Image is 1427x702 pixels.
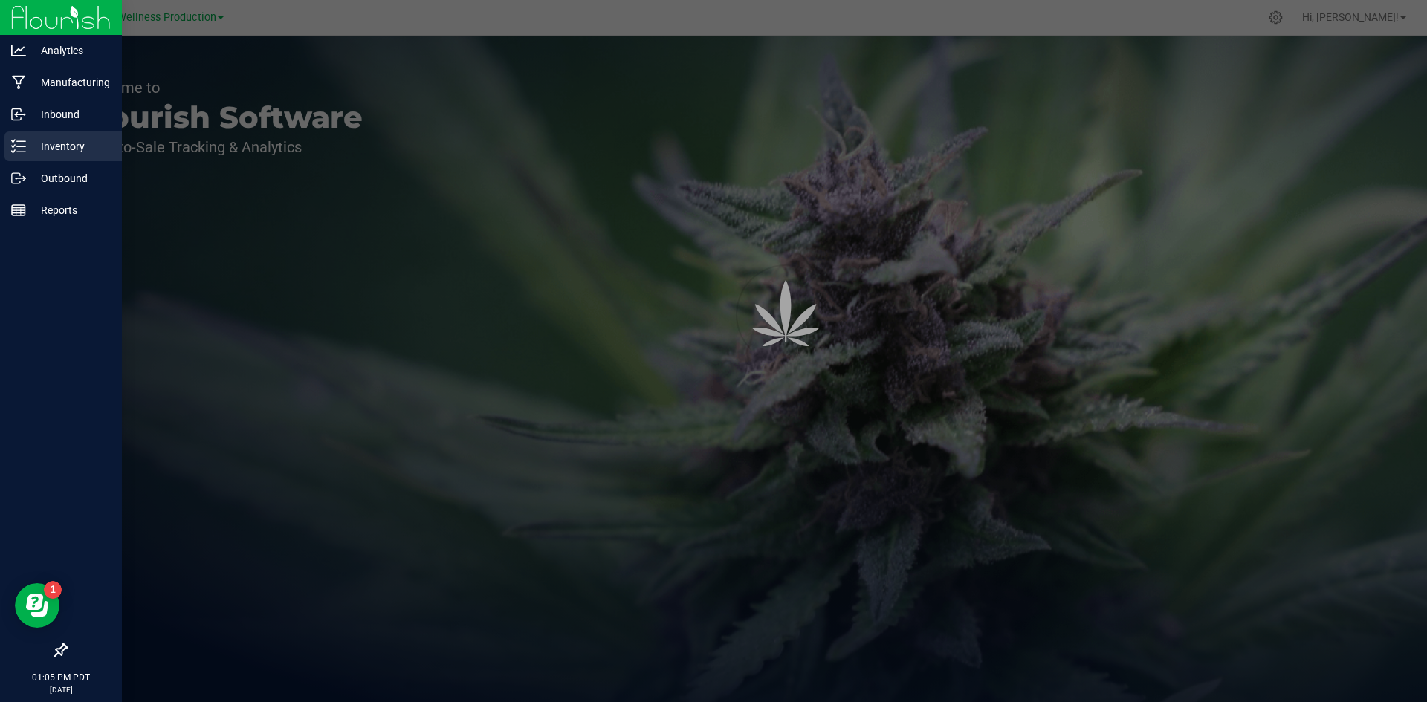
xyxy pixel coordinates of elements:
[26,137,115,155] p: Inventory
[26,201,115,219] p: Reports
[11,107,26,122] inline-svg: Inbound
[26,42,115,59] p: Analytics
[11,75,26,90] inline-svg: Manufacturing
[26,105,115,123] p: Inbound
[7,684,115,695] p: [DATE]
[44,581,62,599] iframe: Resource center unread badge
[7,671,115,684] p: 01:05 PM PDT
[11,171,26,186] inline-svg: Outbound
[11,203,26,218] inline-svg: Reports
[15,583,59,628] iframe: Resource center
[26,74,115,91] p: Manufacturing
[26,169,115,187] p: Outbound
[11,139,26,154] inline-svg: Inventory
[11,43,26,58] inline-svg: Analytics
